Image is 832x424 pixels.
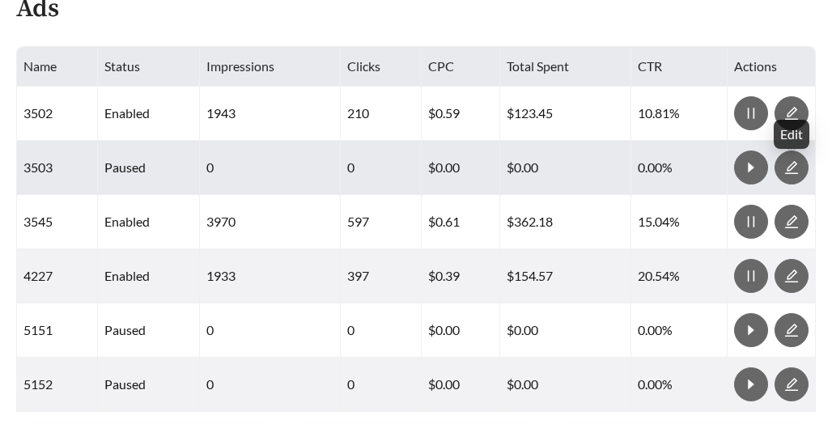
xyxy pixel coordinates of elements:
a: edit [775,214,809,229]
td: $0.00 [500,303,631,358]
a: 3545 [23,214,53,229]
th: Name [17,47,98,87]
td: 0.00% [631,358,728,412]
span: CTR [638,58,662,74]
td: 0 [341,358,422,412]
td: $123.45 [500,87,631,141]
td: $362.18 [500,195,631,249]
a: 5152 [23,376,53,392]
td: $0.00 [500,358,631,412]
a: 5151 [23,322,53,337]
button: edit [775,205,809,239]
td: 0 [200,141,341,195]
div: Edit [774,120,809,149]
span: CPC [428,58,454,74]
button: edit [775,367,809,401]
button: edit [775,313,809,347]
span: enabled [104,268,150,283]
td: 397 [341,249,422,303]
td: 1933 [200,249,341,303]
button: edit [775,96,809,130]
td: $0.00 [422,141,500,195]
td: 0 [200,303,341,358]
button: edit [775,259,809,293]
td: $0.00 [422,303,500,358]
span: enabled [104,214,150,229]
span: paused [104,376,146,392]
th: Clicks [341,47,422,87]
a: edit [775,159,809,175]
span: paused [104,322,146,337]
td: 10.81% [631,87,728,141]
td: 597 [341,195,422,249]
span: enabled [104,105,150,121]
td: $0.00 [422,358,500,412]
td: 20.54% [631,249,728,303]
button: edit [775,151,809,184]
a: 4227 [23,268,53,283]
td: 3970 [200,195,341,249]
td: 15.04% [631,195,728,249]
td: 1943 [200,87,341,141]
span: paused [104,159,146,175]
a: edit [775,268,809,283]
td: 0.00% [631,303,728,358]
td: 0.00% [631,141,728,195]
th: Actions [728,47,816,87]
td: $0.59 [422,87,500,141]
a: 3502 [23,105,53,121]
a: 3503 [23,159,53,175]
td: 0 [200,358,341,412]
td: 210 [341,87,422,141]
td: $154.57 [500,249,631,303]
th: Impressions [200,47,341,87]
a: edit [775,105,809,121]
th: Total Spent [500,47,631,87]
td: 0 [341,303,422,358]
td: $0.61 [422,195,500,249]
th: Status [98,47,200,87]
td: 0 [341,141,422,195]
a: edit [775,322,809,337]
td: $0.39 [422,249,500,303]
td: $0.00 [500,141,631,195]
a: edit [775,376,809,392]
